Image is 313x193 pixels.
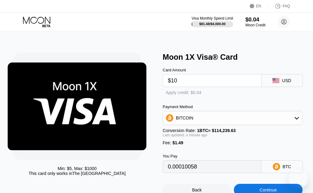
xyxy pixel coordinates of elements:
[260,187,277,192] div: Continue
[172,140,183,145] span: $1.49
[163,68,261,72] div: Card Amount
[199,22,226,26] div: $81.48 / $4,000.00
[282,78,291,83] div: USD
[29,171,126,176] div: This card only works in The [GEOGRAPHIC_DATA]
[245,17,265,23] div: $0.04
[163,154,261,158] div: You Pay
[283,164,291,169] div: BTC
[163,133,303,137] div: Last updated: a minute ago
[256,4,261,8] div: EN
[197,128,236,133] span: 1 BTC ≈ $114,239.63
[163,128,303,133] div: Conversion Rate:
[191,16,233,21] div: Visa Monthly Spend Limit
[163,140,303,145] div: Fee :
[176,115,193,120] div: BITCOIN
[245,23,265,27] div: Moon Credit
[269,3,290,9] div: FAQ
[58,166,97,171] div: Min: $ 5 , Max: $ 1000
[288,168,308,188] iframe: Button to launch messaging window
[191,16,233,27] div: Visa Monthly Spend Limit$81.48/$4,000.00
[163,53,306,62] div: Moon 1X Visa® Card
[168,74,256,87] input: $0.00
[163,104,303,109] div: Payment Method
[163,112,302,124] div: BITCOIN
[192,187,202,192] div: Back
[283,4,290,8] div: FAQ
[245,17,265,27] div: $0.04Moon Credit
[166,90,201,95] div: Apply credit: $0.04
[250,3,269,9] div: EN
